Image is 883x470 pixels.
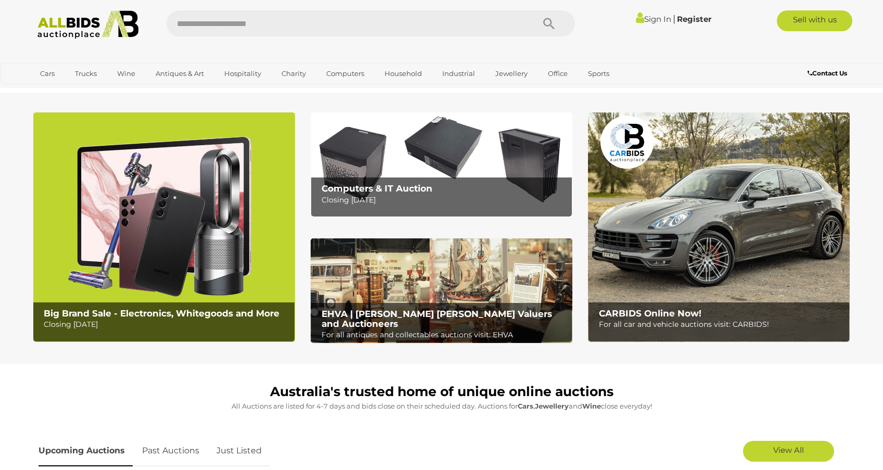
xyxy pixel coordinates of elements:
b: CARBIDS Online Now! [599,308,701,319]
img: CARBIDS Online Now! [588,112,850,342]
a: CARBIDS Online Now! CARBIDS Online Now! For all car and vehicle auctions visit: CARBIDS! [588,112,850,342]
a: Computers [319,65,371,82]
p: All Auctions are listed for 4-7 days and bids close on their scheduled day. Auctions for , and cl... [39,400,845,412]
p: Closing [DATE] [322,194,567,207]
a: Cars [33,65,61,82]
a: Sports [581,65,616,82]
a: Just Listed [209,436,270,466]
a: View All [743,441,834,462]
p: For all antiques and collectables auctions visit: EHVA [322,328,567,341]
img: Big Brand Sale - Electronics, Whitegoods and More [33,112,295,342]
b: Contact Us [808,69,847,77]
h1: Australia's trusted home of unique online auctions [39,385,845,399]
a: Sign In [636,14,671,24]
a: Past Auctions [134,436,207,466]
a: Office [541,65,574,82]
a: Register [677,14,711,24]
a: EHVA | Evans Hastings Valuers and Auctioneers EHVA | [PERSON_NAME] [PERSON_NAME] Valuers and Auct... [311,238,572,344]
button: Search [523,10,575,36]
a: Household [378,65,429,82]
a: Antiques & Art [149,65,211,82]
a: Wine [110,65,142,82]
a: Upcoming Auctions [39,436,133,466]
strong: Jewellery [535,402,569,410]
img: Computers & IT Auction [311,112,572,217]
span: View All [773,445,804,455]
a: Trucks [68,65,104,82]
span: | [673,13,675,24]
a: [GEOGRAPHIC_DATA] [33,82,121,99]
a: Hospitality [217,65,268,82]
a: Sell with us [777,10,852,31]
a: Big Brand Sale - Electronics, Whitegoods and More Big Brand Sale - Electronics, Whitegoods and Mo... [33,112,295,342]
a: Contact Us [808,68,850,79]
img: EHVA | Evans Hastings Valuers and Auctioneers [311,238,572,344]
a: Jewellery [489,65,534,82]
p: Closing [DATE] [44,318,289,331]
a: Industrial [436,65,482,82]
b: Big Brand Sale - Electronics, Whitegoods and More [44,308,279,319]
b: EHVA | [PERSON_NAME] [PERSON_NAME] Valuers and Auctioneers [322,309,552,329]
a: Computers & IT Auction Computers & IT Auction Closing [DATE] [311,112,572,217]
img: Allbids.com.au [32,10,145,39]
b: Computers & IT Auction [322,183,432,194]
strong: Wine [582,402,601,410]
strong: Cars [518,402,533,410]
p: For all car and vehicle auctions visit: CARBIDS! [599,318,844,331]
a: Charity [275,65,313,82]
